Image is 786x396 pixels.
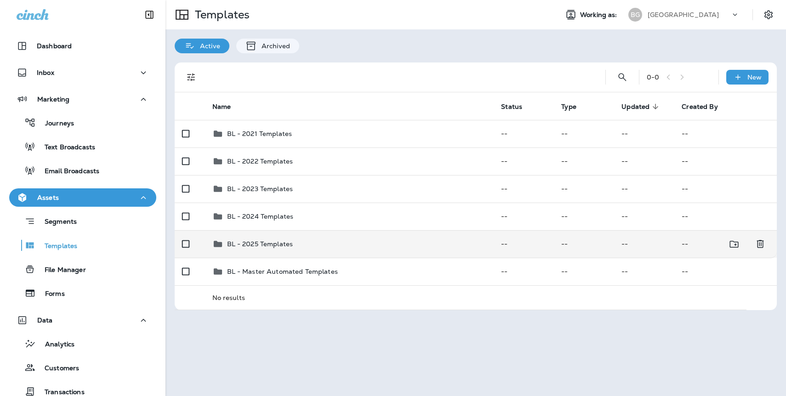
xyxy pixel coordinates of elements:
[37,317,53,324] p: Data
[614,258,674,285] td: --
[35,218,77,227] p: Segments
[554,203,614,230] td: --
[674,203,777,230] td: --
[9,188,156,207] button: Assets
[9,236,156,255] button: Templates
[760,6,777,23] button: Settings
[9,90,156,108] button: Marketing
[494,203,554,230] td: --
[9,334,156,353] button: Analytics
[628,8,642,22] div: BG
[554,120,614,147] td: --
[9,311,156,329] button: Data
[747,74,762,81] p: New
[501,102,534,111] span: Status
[9,211,156,231] button: Segments
[554,175,614,203] td: --
[205,285,747,310] td: No results
[9,113,156,132] button: Journeys
[9,137,156,156] button: Text Broadcasts
[494,175,554,203] td: --
[614,175,674,203] td: --
[35,364,79,373] p: Customers
[37,96,69,103] p: Marketing
[580,11,619,19] span: Working as:
[561,102,588,111] span: Type
[35,266,86,275] p: File Manager
[647,74,659,81] div: 0 - 0
[648,11,719,18] p: [GEOGRAPHIC_DATA]
[674,230,746,258] td: --
[195,42,220,50] p: Active
[35,167,99,176] p: Email Broadcasts
[614,120,674,147] td: --
[191,8,250,22] p: Templates
[501,103,522,111] span: Status
[36,119,74,128] p: Journeys
[227,213,294,220] p: BL - 2024 Templates
[36,290,65,299] p: Forms
[554,230,614,258] td: --
[182,68,200,86] button: Filters
[9,37,156,55] button: Dashboard
[751,235,769,254] button: Delete
[682,103,718,111] span: Created By
[37,194,59,201] p: Assets
[674,120,777,147] td: --
[682,102,729,111] span: Created By
[35,242,77,251] p: Templates
[37,42,72,50] p: Dashboard
[9,161,156,180] button: Email Broadcasts
[725,235,744,254] button: Move to folder
[674,258,777,285] td: --
[227,158,293,165] p: BL - 2022 Templates
[257,42,290,50] p: Archived
[35,143,95,152] p: Text Broadcasts
[9,63,156,82] button: Inbox
[554,147,614,175] td: --
[494,120,554,147] td: --
[212,102,243,111] span: Name
[614,203,674,230] td: --
[621,102,661,111] span: Updated
[494,258,554,285] td: --
[674,175,777,203] td: --
[9,260,156,279] button: File Manager
[561,103,576,111] span: Type
[227,185,293,192] p: BL - 2023 Templates
[674,147,777,175] td: --
[613,68,632,86] button: Search Templates
[227,130,292,137] p: BL - 2021 Templates
[614,147,674,175] td: --
[212,103,231,111] span: Name
[36,340,74,349] p: Analytics
[9,358,156,377] button: Customers
[9,283,156,303] button: Forms
[227,240,293,248] p: BL - 2025 Templates
[494,230,554,258] td: --
[554,258,614,285] td: --
[227,268,338,275] p: BL - Master Automated Templates
[137,6,162,24] button: Collapse Sidebar
[37,69,54,76] p: Inbox
[614,230,674,258] td: --
[621,103,649,111] span: Updated
[494,147,554,175] td: --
